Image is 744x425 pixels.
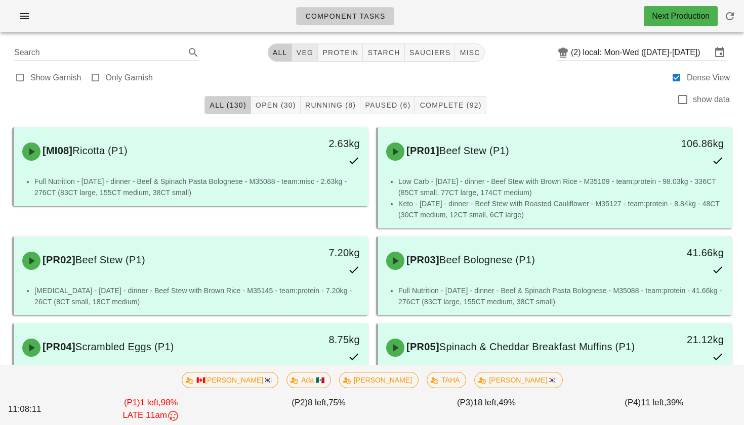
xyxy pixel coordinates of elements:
[301,96,360,114] button: Running (8)
[404,254,439,265] span: [PR03]
[693,95,730,105] label: show data
[255,101,296,109] span: Open (30)
[34,285,360,307] li: [MEDICAL_DATA] - [DATE] - dinner - Beef Stew with Brown Rice - M35145 - team:protein - 7.20kg - 2...
[398,176,724,198] li: Low Carb - [DATE] - dinner - Beef Stew with Brown Rice - M35109 - team:protein - 98.03kg - 336CT ...
[419,101,481,109] span: Complete (92)
[409,49,451,57] span: sauciers
[106,73,153,83] label: Only Garnish
[398,198,724,220] li: Keto - [DATE] - dinner - Beef Stew with Roasted Cauliflower - M35127 - team:protein - 8.84kg - 48...
[481,372,556,388] span: [PERSON_NAME]🇰🇷
[648,245,724,261] div: 41.66kg
[34,176,360,198] li: Full Nutrition - [DATE] - dinner - Beef & Spinach Pasta Bolognese - M35088 - team:misc - 2.63kg -...
[272,49,287,57] span: All
[398,285,724,307] li: Full Nutrition - [DATE] - dinner - Beef & Spinach Pasta Bolognese - M35088 - team:protein - 41.66...
[268,43,292,62] button: All
[75,254,145,265] span: Beef Stew (P1)
[293,372,324,388] span: Ada 🇲🇽
[439,341,635,352] span: Spinach & Cheddar Breakfast Muffins (P1)
[648,332,724,348] div: 21.12kg
[284,332,360,348] div: 8.75kg
[305,101,356,109] span: Running (8)
[404,145,439,156] span: [PR01]
[296,7,394,25] a: Component Tasks
[473,398,499,407] span: 18 left,
[648,135,724,152] div: 106.86kg
[459,49,480,57] span: misc
[455,43,484,62] button: misc
[235,394,402,424] div: (P2) 75%
[75,341,174,352] span: Scrambled Eggs (P1)
[284,135,360,152] div: 2.63kg
[571,48,583,58] div: (2)
[363,43,404,62] button: starch
[6,401,67,417] div: 11:08:11
[367,49,400,57] span: starch
[402,394,570,424] div: (P3) 49%
[404,341,439,352] span: [PR05]
[346,372,412,388] span: [PERSON_NAME]
[140,398,161,407] span: 1 left,
[67,394,235,424] div: (P1) 98%
[405,43,456,62] button: sauciers
[652,10,710,22] div: Next Production
[209,101,246,109] span: All (130)
[322,49,358,57] span: protein
[296,49,314,57] span: veg
[40,341,75,352] span: [PR04]
[687,73,730,83] label: Dense View
[570,394,738,424] div: (P4) 39%
[188,372,272,388] span: 🇨🇦[PERSON_NAME]🇰🇷
[40,254,75,265] span: [PR02]
[439,145,509,156] span: Beef Stew (P1)
[360,96,415,114] button: Paused (6)
[415,96,486,114] button: Complete (92)
[305,12,385,20] span: Component Tasks
[40,145,72,156] span: [MI08]
[284,245,360,261] div: 7.20kg
[204,96,251,114] button: All (130)
[72,145,128,156] span: Ricotta (P1)
[292,43,318,62] button: veg
[69,409,233,422] div: LATE 11am
[641,398,666,407] span: 11 left,
[318,43,363,62] button: protein
[251,96,301,114] button: Open (30)
[30,73,81,83] label: Show Garnish
[364,101,410,109] span: Paused (6)
[308,398,328,407] span: 8 left,
[439,254,535,265] span: Beef Bolognese (P1)
[433,372,460,388] span: TAHA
